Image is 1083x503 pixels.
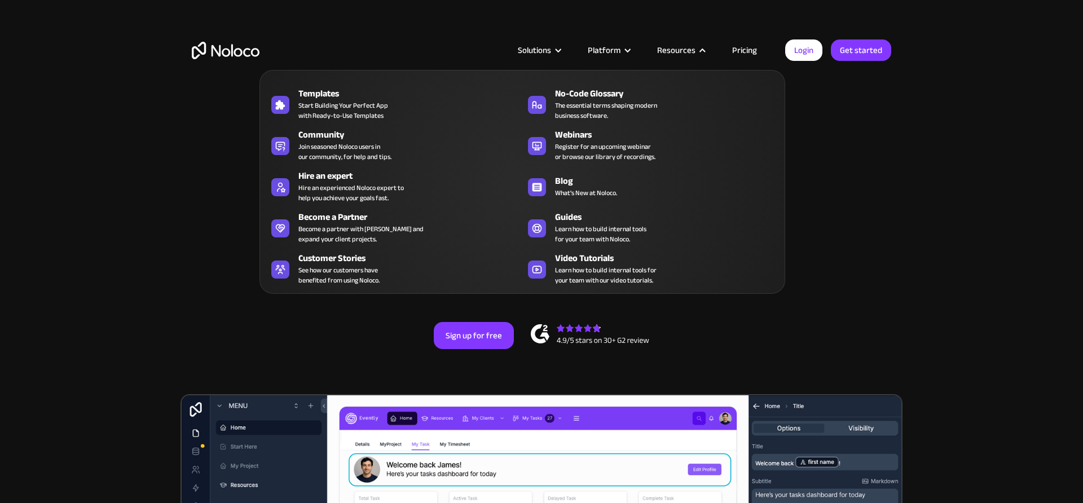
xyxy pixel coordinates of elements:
div: Become a Partner [298,210,527,224]
div: Templates [298,87,527,100]
h2: Business Apps for Teams [192,144,891,235]
span: Register for an upcoming webinar or browse our library of recordings. [555,142,655,162]
span: Learn how to build internal tools for your team with Noloco. [555,224,646,244]
div: Platform [574,43,643,58]
a: CommunityJoin seasoned Noloco users inour community, for help and tips. [266,126,522,164]
a: Sign up for free [434,322,514,349]
div: Solutions [518,43,551,58]
div: Resources [657,43,695,58]
a: WebinarsRegister for an upcoming webinaror browse our library of recordings. [522,126,779,164]
a: home [192,42,259,59]
div: Customer Stories [298,251,527,265]
a: GuidesLearn how to build internal toolsfor your team with Noloco. [522,208,779,246]
a: Become a PartnerBecome a partner with [PERSON_NAME] andexpand your client projects. [266,208,522,246]
a: Login [785,39,822,61]
a: Pricing [718,43,771,58]
div: Community [298,128,527,142]
a: BlogWhat's New at Noloco. [522,167,779,205]
div: Video Tutorials [555,251,784,265]
h1: Custom No-Code Business Apps Platform [192,124,891,133]
div: Solutions [504,43,574,58]
span: Start Building Your Perfect App with Ready-to-Use Templates [298,100,388,121]
a: Video TutorialsLearn how to build internal tools foryour team with our video tutorials. [522,249,779,288]
div: No-Code Glossary [555,87,784,100]
div: Hire an experienced Noloco expert to help you achieve your goals fast. [298,183,404,203]
div: Blog [555,174,784,188]
span: Join seasoned Noloco users in our community, for help and tips. [298,142,391,162]
div: Become a partner with [PERSON_NAME] and expand your client projects. [298,224,424,244]
div: Hire an expert [298,169,527,183]
span: Learn how to build internal tools for your team with our video tutorials. [555,265,657,285]
span: What's New at Noloco. [555,188,617,198]
a: Hire an expertHire an experienced Noloco expert tohelp you achieve your goals fast. [266,167,522,205]
span: The essential terms shaping modern business software. [555,100,657,121]
a: TemplatesStart Building Your Perfect Appwith Ready-to-Use Templates [266,85,522,123]
a: Customer StoriesSee how our customers havebenefited from using Noloco. [266,249,522,288]
div: Webinars [555,128,784,142]
div: Guides [555,210,784,224]
a: No-Code GlossaryThe essential terms shaping modernbusiness software. [522,85,779,123]
div: Platform [588,43,620,58]
div: Resources [643,43,718,58]
nav: Resources [259,54,785,294]
a: Get started [831,39,891,61]
span: See how our customers have benefited from using Noloco. [298,265,380,285]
